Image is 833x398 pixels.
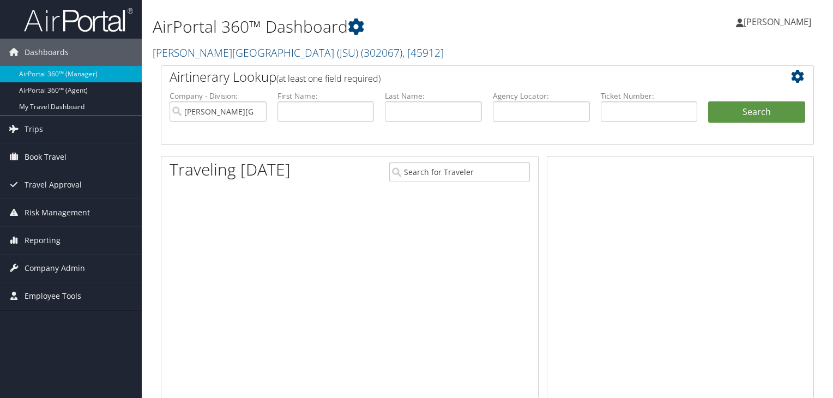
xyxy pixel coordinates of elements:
[385,91,482,101] label: Last Name:
[25,39,69,66] span: Dashboards
[601,91,698,101] label: Ticket Number:
[25,171,82,198] span: Travel Approval
[25,255,85,282] span: Company Admin
[170,68,751,86] h2: Airtinerary Lookup
[736,5,822,38] a: [PERSON_NAME]
[153,45,444,60] a: [PERSON_NAME][GEOGRAPHIC_DATA] (JSU)
[170,158,291,181] h1: Traveling [DATE]
[361,45,402,60] span: ( 302067 )
[744,16,811,28] span: [PERSON_NAME]
[153,15,599,38] h1: AirPortal 360™ Dashboard
[25,282,81,310] span: Employee Tools
[389,162,530,182] input: Search for Traveler
[170,91,267,101] label: Company - Division:
[25,116,43,143] span: Trips
[277,91,375,101] label: First Name:
[276,73,381,85] span: (at least one field required)
[402,45,444,60] span: , [ 45912 ]
[24,7,133,33] img: airportal-logo.png
[708,101,805,123] button: Search
[25,199,90,226] span: Risk Management
[25,143,67,171] span: Book Travel
[493,91,590,101] label: Agency Locator:
[25,227,61,254] span: Reporting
